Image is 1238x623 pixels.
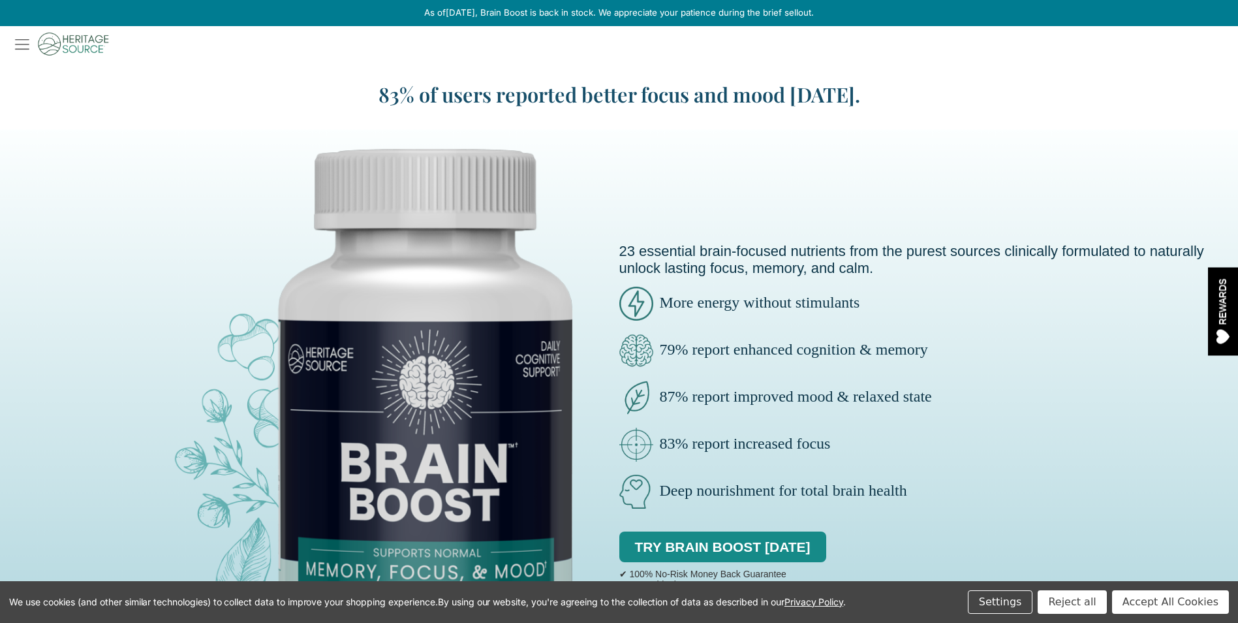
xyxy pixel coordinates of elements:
[784,596,843,607] a: Privacy Policy
[619,532,826,563] a: TRY BRAIN BOOST [DATE]
[619,428,653,462] img: brain-boost-clinically-focus.png
[9,596,846,607] span: We use cookies (and other similar technologies) to collect data to improve your shopping experien...
[1038,590,1106,614] button: Reject all
[619,475,653,509] img: brain-boost-natural.png
[619,569,786,579] p: ✔ 100% No-Risk Money Back Guarantee
[619,287,653,321] img: brain-boost-energy.png
[619,381,653,415] img: brain-boost-natural-pure.png
[968,590,1033,614] button: Settings
[619,334,653,368] img: brain-boost-clarity.png
[446,7,475,18] span: [DATE]
[619,522,826,566] div: TRY BRAIN BOOST [DATE]
[7,26,109,62] img: Brain Boost Logo
[1112,590,1229,614] button: Accept All Cookies
[326,80,913,108] blockquote: 83% of users reported better focus and mood [DATE].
